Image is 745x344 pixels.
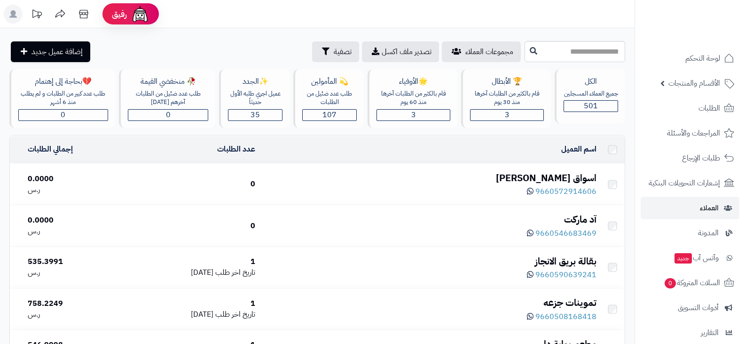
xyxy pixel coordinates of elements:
[535,269,596,280] span: 9660590639241
[28,226,119,237] div: ر.س
[251,109,260,120] span: 35
[166,109,171,120] span: 0
[641,296,739,319] a: أدوات التسويق
[685,52,720,65] span: لوحة التحكم
[128,76,209,87] div: 🥀 منخفضي القيمة
[215,267,255,278] span: تاريخ اخر طلب
[28,256,119,267] div: 535.3991
[641,47,739,70] a: لوحة التحكم
[698,226,719,240] span: المدونة
[28,215,119,226] div: 0.0000
[376,76,450,87] div: 🌟الأوفياء
[382,46,431,57] span: تصدير ملف اكسل
[28,144,73,155] a: إجمالي الطلبات
[28,267,119,278] div: ر.س
[664,278,676,288] span: 0
[302,89,357,107] div: طلب عدد ضئيل من الطلبات
[641,147,739,169] a: طلبات الإرجاع
[334,46,352,57] span: تصفية
[127,309,255,320] div: [DATE]
[18,89,108,107] div: طلب عدد كبير من الطلبات و لم يطلب منذ 6 أشهر
[215,309,255,320] span: تاريخ اخر طلب
[322,109,337,120] span: 107
[465,46,513,57] span: مجموعات العملاء
[128,89,209,107] div: طلب عدد ضئيل من الطلبات آخرهم [DATE]
[584,100,598,112] span: 501
[674,253,692,264] span: جديد
[701,326,719,339] span: التقارير
[553,69,627,128] a: الكلجميع العملاء المسجلين501
[641,197,739,219] a: العملاء
[649,176,720,190] span: إشعارات التحويلات البنكية
[127,221,255,232] div: 0
[564,89,618,98] div: جميع العملاء المسجلين
[564,76,618,87] div: الكل
[263,213,596,226] div: آد ماركت
[263,255,596,268] div: بقالة بريق الانجاز
[127,267,255,278] div: [DATE]
[263,171,596,185] div: اسواق [PERSON_NAME]
[376,89,450,107] div: قام بالكثير من الطلبات آخرها منذ 60 يوم
[25,5,48,26] a: تحديثات المنصة
[535,311,596,322] span: 9660508168418
[682,152,720,165] span: طلبات الإرجاع
[527,186,596,197] a: 9660572914606
[678,301,719,314] span: أدوات التسويق
[664,276,720,289] span: السلات المتروكة
[28,174,119,184] div: 0.0000
[366,69,459,128] a: 🌟الأوفياءقام بالكثير من الطلبات آخرها منذ 60 يوم3
[527,269,596,280] a: 9660590639241
[127,179,255,190] div: 0
[28,298,119,309] div: 758.2249
[470,89,544,107] div: قام بالكثير من الطلبات آخرها منذ 30 يوم
[127,298,255,309] div: 1
[11,41,90,62] a: إضافة عميل جديد
[535,228,596,239] span: 9660546683469
[470,76,544,87] div: 🏆 الأبطال
[61,109,65,120] span: 0
[18,76,108,87] div: 💔بحاجة إلى إهتمام
[561,144,596,155] a: اسم العميل
[312,41,359,62] button: تصفية
[131,5,149,24] img: ai-face.png
[228,76,282,87] div: ✨الجدد
[641,272,739,294] a: السلات المتروكة0
[641,222,739,244] a: المدونة
[459,69,553,128] a: 🏆 الأبطالقام بالكثير من الطلبات آخرها منذ 30 يوم3
[112,8,127,20] span: رفيق
[641,97,739,120] a: الطلبات
[535,186,596,197] span: 9660572914606
[681,18,736,38] img: logo-2.png
[442,41,521,62] a: مجموعات العملاء
[641,247,739,269] a: وآتس آبجديد
[362,41,439,62] a: تصدير ملف اكسل
[217,144,255,155] a: عدد الطلبات
[668,77,720,90] span: الأقسام والمنتجات
[117,69,218,128] a: 🥀 منخفضي القيمةطلب عدد ضئيل من الطلبات آخرهم [DATE]0
[527,311,596,322] a: 9660508168418
[700,201,719,215] span: العملاء
[411,109,416,120] span: 3
[31,46,83,57] span: إضافة عميل جديد
[698,102,720,115] span: الطلبات
[28,184,119,195] div: ر.س
[217,69,291,128] a: ✨الجددعميل اجري طلبه الأول حديثاّ35
[228,89,282,107] div: عميل اجري طلبه الأول حديثاّ
[641,321,739,344] a: التقارير
[505,109,510,120] span: 3
[8,69,117,128] a: 💔بحاجة إلى إهتمامطلب عدد كبير من الطلبات و لم يطلب منذ 6 أشهر0
[263,296,596,310] div: تموينات جزعه
[127,256,255,267] div: 1
[641,122,739,144] a: المراجعات والأسئلة
[641,172,739,194] a: إشعارات التحويلات البنكية
[674,251,719,264] span: وآتس آب
[28,309,119,320] div: ر.س
[527,228,596,239] a: 9660546683469
[667,127,720,140] span: المراجعات والأسئلة
[302,76,357,87] div: 💫 المأمولين
[291,69,366,128] a: 💫 المأمولينطلب عدد ضئيل من الطلبات107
